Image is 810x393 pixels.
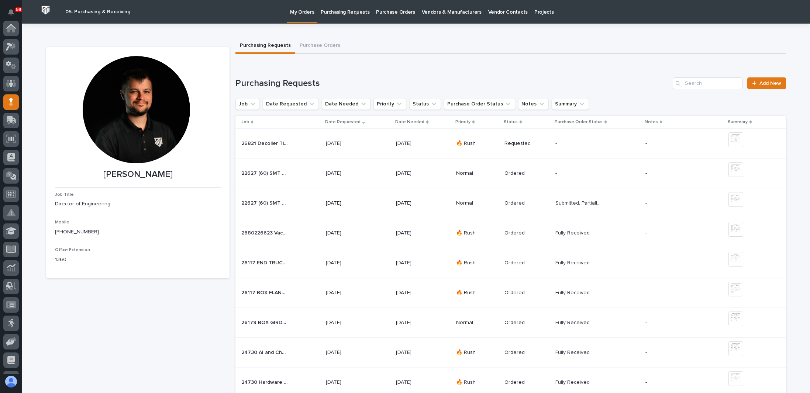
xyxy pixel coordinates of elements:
[728,118,748,126] p: Summary
[759,81,781,86] span: Add New
[3,4,19,20] button: Notifications
[456,320,499,326] p: Normal
[9,9,19,21] div: Notifications59
[373,98,406,110] button: Priority
[555,199,603,206] p: Submitted, Partially Received
[326,230,372,236] p: [DATE]
[555,229,591,236] p: Fully Received
[16,7,21,12] p: 59
[241,118,249,126] p: Job
[504,200,550,206] p: Ordered
[396,349,442,356] p: [DATE]
[235,308,786,338] tr: 26179 BOX GIRDER PLATES26179 BOX GIRDER PLATES [DATE][DATE]NormalOrderedFully ReceivedFully Recei...
[645,260,692,266] p: -
[295,38,345,54] button: Purchase Orders
[55,256,221,264] p: 1360
[456,379,499,386] p: 🔥 Rush
[645,379,692,386] p: -
[235,338,786,368] tr: 24730 AI and Channel24730 AI and Channel [DATE][DATE]🔥 RushOrderedFully ReceivedFully Received -
[326,170,372,177] p: [DATE]
[456,170,499,177] p: Normal
[396,140,442,147] p: [DATE]
[645,200,692,206] p: -
[326,349,372,356] p: [DATE]
[326,320,372,326] p: [DATE]
[322,98,370,110] button: Date Needed
[241,318,289,326] p: 26179 BOX GIRDER PLATES
[552,98,589,110] button: Summary
[235,98,260,110] button: Job
[456,230,499,236] p: 🔥 Rush
[55,192,74,197] span: Job Title
[504,379,550,386] p: Ordered
[241,348,289,356] p: 24730 AI and Channel
[241,288,289,296] p: 26117 BOX FLANGES, WEBS, & DIAPHRAGMS
[241,199,289,206] p: 22627 (60) SMT Clevis Weldments
[235,159,786,188] tr: 22627 (60) SMT Clevis Welments22627 (60) SMT Clevis Welments [DATE][DATE]NormalOrdered-- -
[235,129,786,159] tr: 26821 Decoiler Tire26821 Decoiler Tire [DATE][DATE]🔥 RushRequested-- -
[235,278,786,308] tr: 26117 BOX FLANGES, WEBS, & DIAPHRAGMS26117 BOX FLANGES, WEBS, & DIAPHRAGMS [DATE][DATE]🔥 RushOrde...
[456,349,499,356] p: 🔥 Rush
[3,374,19,389] button: users-avatar
[555,288,591,296] p: Fully Received
[235,218,786,248] tr: 2680226623 Vac Lifter Kickstands2680226623 Vac Lifter Kickstands [DATE][DATE]🔥 RushOrderedFully R...
[504,349,550,356] p: Ordered
[55,229,99,234] a: [PHONE_NUMBER]
[396,320,442,326] p: [DATE]
[396,260,442,266] p: [DATE]
[456,200,499,206] p: Normal
[55,220,69,225] span: Mobile
[555,348,591,356] p: Fully Received
[504,260,550,266] p: Ordered
[241,258,289,266] p: 26117 END TRUCKS
[645,140,692,147] p: -
[326,200,372,206] p: [DATE]
[55,169,221,180] p: [PERSON_NAME]
[444,98,515,110] button: Purchase Order Status
[555,169,558,177] p: -
[456,290,499,296] p: 🔥 Rush
[555,139,558,147] p: -
[645,230,692,236] p: -
[555,258,591,266] p: Fully Received
[235,188,786,218] tr: 22627 (60) SMT Clevis Weldments22627 (60) SMT Clevis Weldments [DATE][DATE]NormalOrderedSubmitted...
[326,290,372,296] p: [DATE]
[456,260,499,266] p: 🔥 Rush
[241,169,289,177] p: 22627 (60) SMT Clevis Welments
[55,248,90,252] span: Office Extension
[396,379,442,386] p: [DATE]
[504,320,550,326] p: Ordered
[326,260,372,266] p: [DATE]
[241,378,289,386] p: 24730 Hardware and anchors
[325,118,361,126] p: Date Requested
[645,290,692,296] p: -
[504,170,550,177] p: Ordered
[396,200,442,206] p: [DATE]
[555,118,603,126] p: Purchase Order Status
[235,38,295,54] button: Purchasing Requests
[645,118,658,126] p: Notes
[396,230,442,236] p: [DATE]
[39,3,52,17] img: Workspace Logo
[504,118,518,126] p: Status
[396,170,442,177] p: [DATE]
[396,290,442,296] p: [DATE]
[455,118,471,126] p: Priority
[456,140,499,147] p: 🔥 Rush
[241,139,289,147] p: 26821 Decoiler Tire
[409,98,441,110] button: Status
[235,248,786,278] tr: 26117 END TRUCKS26117 END TRUCKS [DATE][DATE]🔥 RushOrderedFully ReceivedFully Received -
[555,378,591,386] p: Fully Received
[555,318,591,326] p: Fully Received
[645,320,692,326] p: -
[645,349,692,356] p: -
[673,77,743,89] input: Search
[645,170,692,177] p: -
[747,77,786,89] a: Add New
[55,200,221,208] p: Director of Engineering
[235,78,670,89] h1: Purchasing Requests
[326,140,372,147] p: [DATE]
[263,98,319,110] button: Date Requested
[504,140,550,147] p: Requested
